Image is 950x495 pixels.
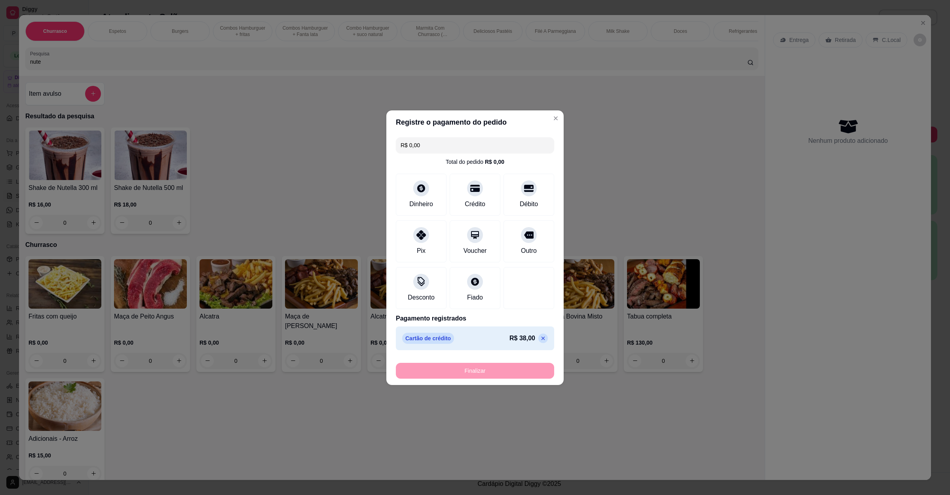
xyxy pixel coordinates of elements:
div: Total do pedido [446,158,504,166]
div: Voucher [464,246,487,256]
p: R$ 38,00 [509,334,535,343]
div: Fiado [467,293,483,302]
button: Close [549,112,562,125]
input: Ex.: hambúrguer de cordeiro [401,137,549,153]
div: Débito [520,199,538,209]
header: Registre o pagamento do pedido [386,110,564,134]
p: Cartão de crédito [402,333,454,344]
div: Outro [521,246,537,256]
div: Crédito [465,199,485,209]
div: Pix [417,246,426,256]
p: Pagamento registrados [396,314,554,323]
div: Dinheiro [409,199,433,209]
div: R$ 0,00 [485,158,504,166]
div: Desconto [408,293,435,302]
